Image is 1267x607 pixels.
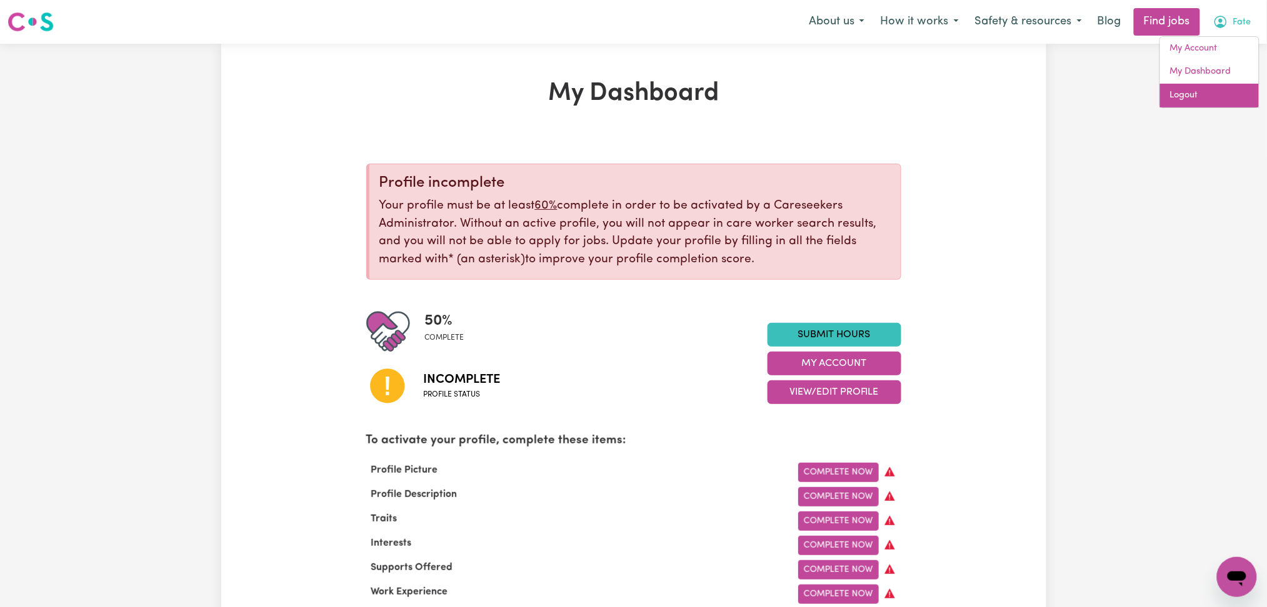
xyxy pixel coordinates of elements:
span: complete [425,332,464,343]
div: My Account [1159,36,1259,108]
span: Incomplete [424,370,501,389]
span: Traits [366,514,403,524]
a: Complete Now [798,585,879,604]
a: Complete Now [798,536,879,555]
button: How it works [873,9,967,35]
u: 60% [535,200,558,212]
iframe: Button to launch messaging window [1217,557,1257,597]
div: Profile incomplete [379,174,891,192]
a: Blog [1090,8,1129,36]
span: 50 % [425,310,464,332]
a: Logout [1160,84,1259,107]
h1: My Dashboard [366,79,901,109]
a: Complete Now [798,511,879,531]
span: Profile status [424,389,501,400]
span: Interests [366,538,417,548]
a: My Dashboard [1160,60,1259,84]
button: About us [801,9,873,35]
span: Supports Offered [366,563,458,573]
span: Work Experience [366,587,453,597]
span: Fate [1233,16,1251,29]
a: My Account [1160,37,1259,61]
span: Profile Description [366,490,463,500]
a: Complete Now [798,560,879,580]
a: Complete Now [798,487,879,506]
a: Careseekers logo [8,7,54,36]
img: Careseekers logo [8,11,54,33]
a: Complete Now [798,463,879,482]
span: an asterisk [449,254,526,265]
p: Your profile must be at least complete in order to be activated by a Careseekers Administrator. W... [379,197,891,269]
button: View/Edit Profile [768,380,901,404]
a: Submit Hours [768,323,901,347]
div: Profile completeness: 50% [425,310,474,353]
span: Profile Picture [366,465,443,475]
button: My Account [768,352,901,375]
button: Safety & resources [967,9,1090,35]
button: My Account [1205,9,1259,35]
p: To activate your profile, complete these items: [366,432,901,450]
a: Find jobs [1134,8,1200,36]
